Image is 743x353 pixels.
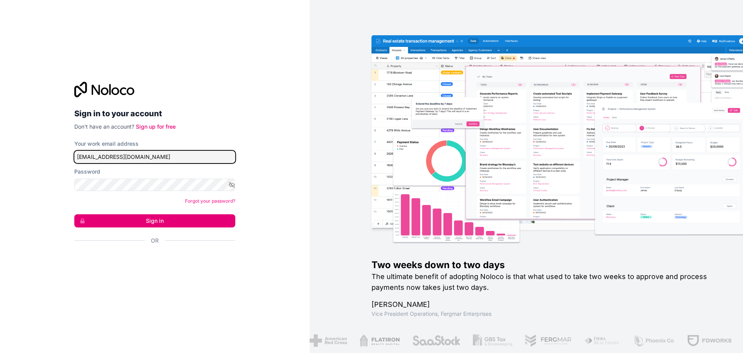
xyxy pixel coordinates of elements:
[151,237,159,245] span: Or
[74,140,139,148] label: Your work email address
[74,107,235,121] h2: Sign in to your account
[74,123,134,130] span: Don't have an account?
[408,334,457,347] img: /assets/saastock-C6Zbiodz.png
[580,334,617,347] img: /assets/fiera-fwj2N5v4.png
[74,214,235,227] button: Sign in
[371,299,718,310] h1: [PERSON_NAME]
[136,123,176,130] a: Sign up for free
[683,334,728,347] img: /assets/fdworks-Bi04fVtw.png
[74,168,100,176] label: Password
[185,198,235,204] a: Forgot your password?
[74,179,235,191] input: Password
[306,334,343,347] img: /assets/american-red-cross-BAupjrZR.png
[371,310,718,318] h1: Vice President Operations , Fergmar Enterprises
[371,271,718,293] h2: The ultimate benefit of adopting Noloco is that what used to take two weeks to approve and proces...
[469,334,509,347] img: /assets/gbstax-C-GtDUiK.png
[70,253,233,270] iframe: Sign in with Google Button
[74,151,235,163] input: Email address
[371,259,718,271] h1: Two weeks down to two days
[521,334,568,347] img: /assets/fergmar-CudnrXN5.png
[356,334,396,347] img: /assets/flatiron-C8eUkumj.png
[629,334,671,347] img: /assets/phoenix-BREaitsQ.png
